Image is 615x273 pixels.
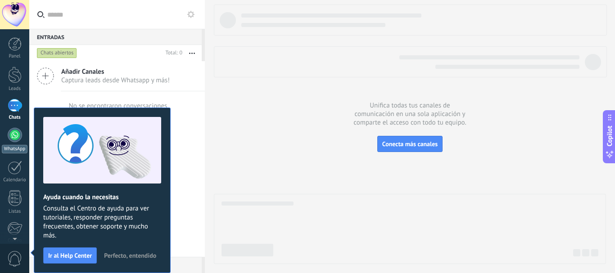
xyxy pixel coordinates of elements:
[29,29,202,45] div: Entradas
[69,102,167,110] div: No se encontraron conversaciones
[43,204,161,240] span: Consulta el Centro de ayuda para ver tutoriales, responder preguntas frecuentes, obtener soporte ...
[43,193,161,201] h2: Ayuda cuando la necesitas
[2,115,28,121] div: Chats
[2,209,28,215] div: Listas
[377,136,443,152] button: Conecta más canales
[2,54,28,59] div: Panel
[61,67,170,76] span: Añadir Canales
[2,86,28,92] div: Leads
[382,140,438,148] span: Conecta más canales
[100,249,160,262] button: Perfecto, entendido
[104,252,156,259] span: Perfecto, entendido
[43,247,97,264] button: Ir al Help Center
[2,177,28,183] div: Calendario
[48,252,92,259] span: Ir al Help Center
[2,145,27,153] div: WhatsApp
[37,48,77,58] div: Chats abiertos
[162,49,182,58] div: Total: 0
[61,76,170,85] span: Captura leads desde Whatsapp y más!
[605,125,614,146] span: Copilot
